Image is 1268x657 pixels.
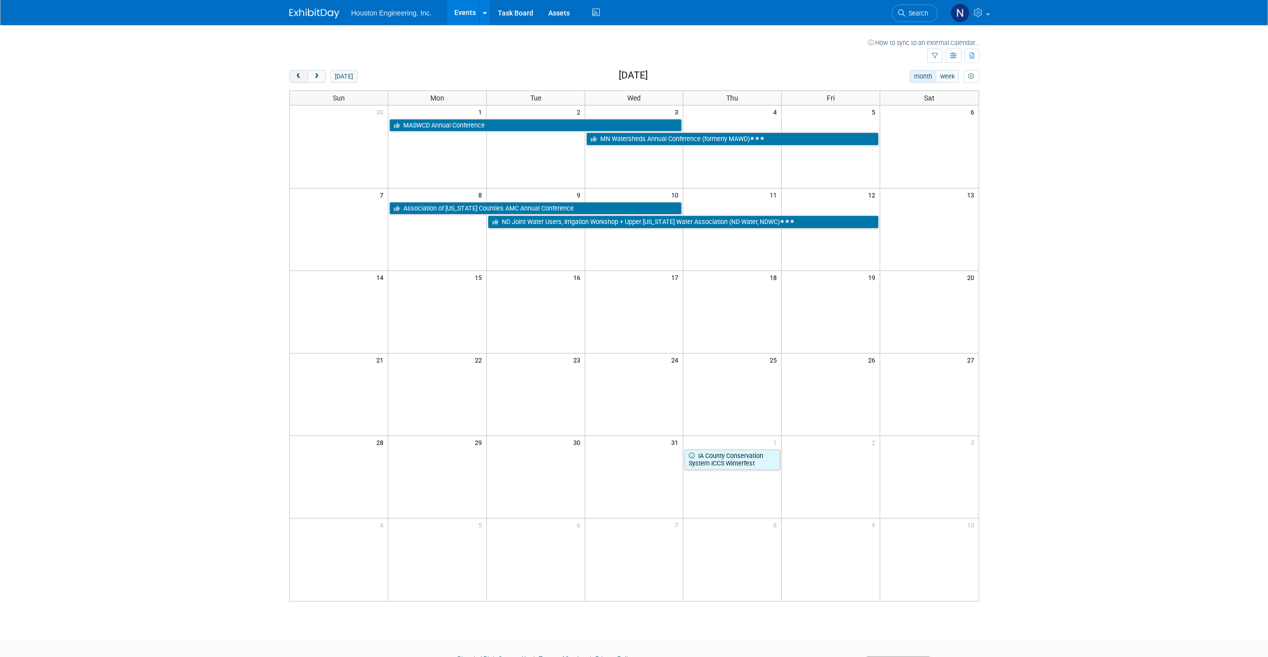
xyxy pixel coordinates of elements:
span: 20 [966,271,979,283]
span: 1 [772,436,781,448]
h2: [DATE] [619,70,648,81]
span: Fri [827,94,835,102]
span: 3 [970,436,979,448]
span: 2 [871,436,880,448]
span: 28 [375,436,388,448]
button: prev [289,70,308,83]
span: 5 [871,105,880,118]
a: MN Watersheds Annual Conference (formerly MAWD) [586,132,879,145]
button: [DATE] [330,70,357,83]
span: Sat [924,94,935,102]
span: 1 [477,105,486,118]
span: 9 [576,188,585,201]
span: 19 [867,271,880,283]
span: 16 [572,271,585,283]
img: ExhibitDay [289,8,339,18]
span: Search [905,9,928,17]
a: IA County Conservation System ICCS Winterfest [684,449,780,470]
span: 5 [477,518,486,531]
span: 8 [477,188,486,201]
a: Search [892,4,938,22]
span: Mon [430,94,444,102]
span: 4 [772,105,781,118]
span: 4 [379,518,388,531]
span: 30 [375,105,388,118]
span: Sun [333,94,345,102]
span: 3 [674,105,683,118]
span: 9 [871,518,880,531]
span: 18 [769,271,781,283]
span: 26 [867,353,880,366]
span: Tue [530,94,541,102]
span: 13 [966,188,979,201]
span: Houston Engineering, Inc. [351,9,432,17]
span: 23 [572,353,585,366]
span: 10 [670,188,683,201]
span: 29 [474,436,486,448]
i: Personalize Calendar [968,73,975,80]
span: 6 [970,105,979,118]
button: month [910,70,936,83]
span: 30 [572,436,585,448]
button: myCustomButton [964,70,979,83]
span: 27 [966,353,979,366]
a: MASWCD Annual Conference [389,119,682,132]
span: 6 [576,518,585,531]
span: 21 [375,353,388,366]
span: Wed [627,94,641,102]
span: 31 [670,436,683,448]
span: 12 [867,188,880,201]
span: 11 [769,188,781,201]
a: ND Joint Water Users, Irrigation Workshop + Upper [US_STATE] Water Association (ND Water, NDWC) [488,215,879,228]
span: 10 [966,518,979,531]
a: How to sync to an external calendar... [868,39,979,46]
span: 14 [375,271,388,283]
span: Thu [726,94,738,102]
span: 2 [576,105,585,118]
span: 15 [474,271,486,283]
span: 8 [772,518,781,531]
span: 25 [769,353,781,366]
img: Naomi Disrud [951,3,970,22]
span: 17 [670,271,683,283]
button: week [936,70,959,83]
button: next [307,70,326,83]
span: 7 [674,518,683,531]
a: Association of [US_STATE] Counties AMC Annual Conference [389,202,682,215]
span: 7 [379,188,388,201]
span: 22 [474,353,486,366]
span: 24 [670,353,683,366]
